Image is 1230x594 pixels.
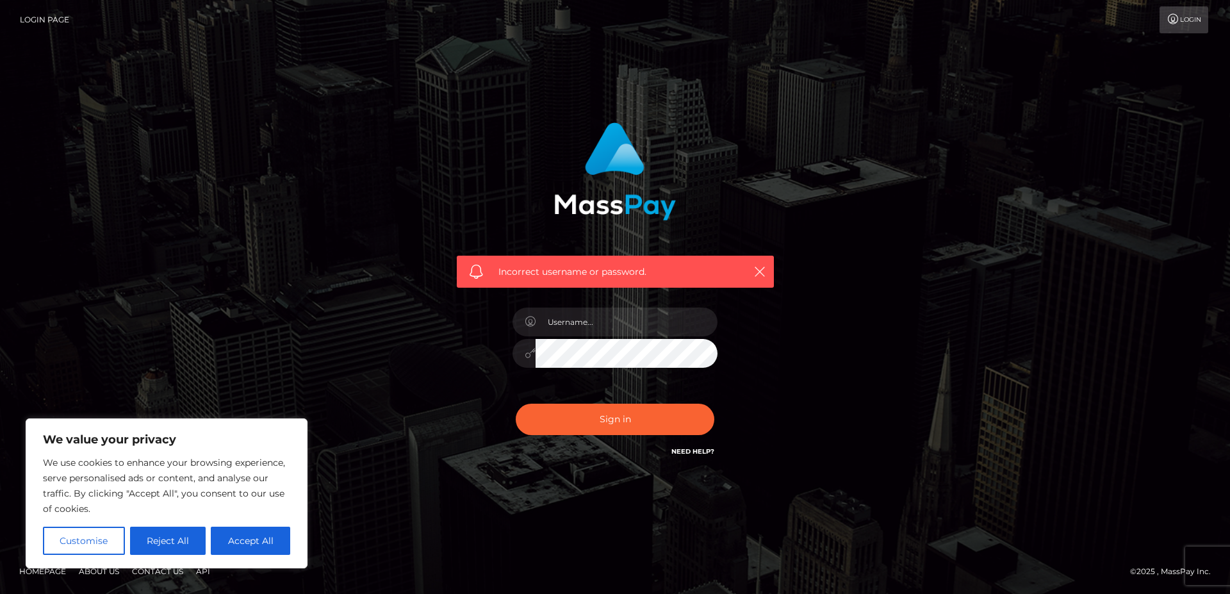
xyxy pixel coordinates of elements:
[498,265,732,279] span: Incorrect username or password.
[130,527,206,555] button: Reject All
[516,404,714,435] button: Sign in
[43,527,125,555] button: Customise
[43,455,290,516] p: We use cookies to enhance your browsing experience, serve personalised ads or content, and analys...
[127,561,188,581] a: Contact Us
[1160,6,1208,33] a: Login
[20,6,69,33] a: Login Page
[1130,565,1220,579] div: © 2025 , MassPay Inc.
[14,561,71,581] a: Homepage
[554,122,676,220] img: MassPay Login
[211,527,290,555] button: Accept All
[536,308,717,336] input: Username...
[43,432,290,447] p: We value your privacy
[26,418,307,568] div: We value your privacy
[74,561,124,581] a: About Us
[671,447,714,456] a: Need Help?
[191,561,215,581] a: API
